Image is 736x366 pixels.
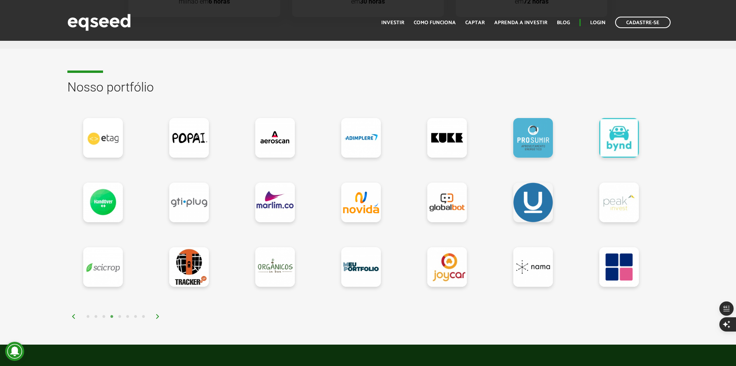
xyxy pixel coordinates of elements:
img: EqSeed [67,12,131,33]
a: GTI PLUG [169,183,209,222]
a: Investir [381,20,404,25]
a: Orgânicos in Box [255,247,295,287]
button: 1 of 4 [84,313,92,321]
a: HandOver [83,183,123,222]
a: Aprenda a investir [494,20,547,25]
img: arrow%20right.svg [155,314,160,319]
a: TrackerUp [169,247,209,287]
button: 4 of 4 [108,313,116,321]
button: 6 of 4 [124,313,132,321]
a: Login [590,20,606,25]
a: Bynd [599,118,639,158]
a: Ulend [513,183,553,222]
a: Novidá [341,183,381,222]
a: MeuPortfolio [341,247,381,287]
a: Popai Snack [169,118,209,158]
a: Peak Invest [599,183,639,222]
a: Como funciona [414,20,456,25]
a: Aeroscan [255,118,295,158]
a: Joycar [427,247,467,287]
h2: Nosso portfólio [67,80,669,106]
button: 5 of 4 [116,313,124,321]
a: Kuke [427,118,467,158]
button: 8 of 4 [140,313,147,321]
a: Marlim.co [255,183,295,222]
a: Captar [465,20,485,25]
a: Blog [557,20,570,25]
a: SciCrop [83,247,123,287]
button: 2 of 4 [92,313,100,321]
a: Cadastre-se [615,17,671,28]
a: Nama [513,247,553,287]
a: PROSUMIR [513,118,553,158]
button: 7 of 4 [132,313,140,321]
a: Mutual [599,247,639,287]
a: Globalbot [427,183,467,222]
a: Adimplere [341,118,381,158]
button: 3 of 4 [100,313,108,321]
a: Etag Digital [83,118,123,158]
img: arrow%20left.svg [71,314,76,319]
